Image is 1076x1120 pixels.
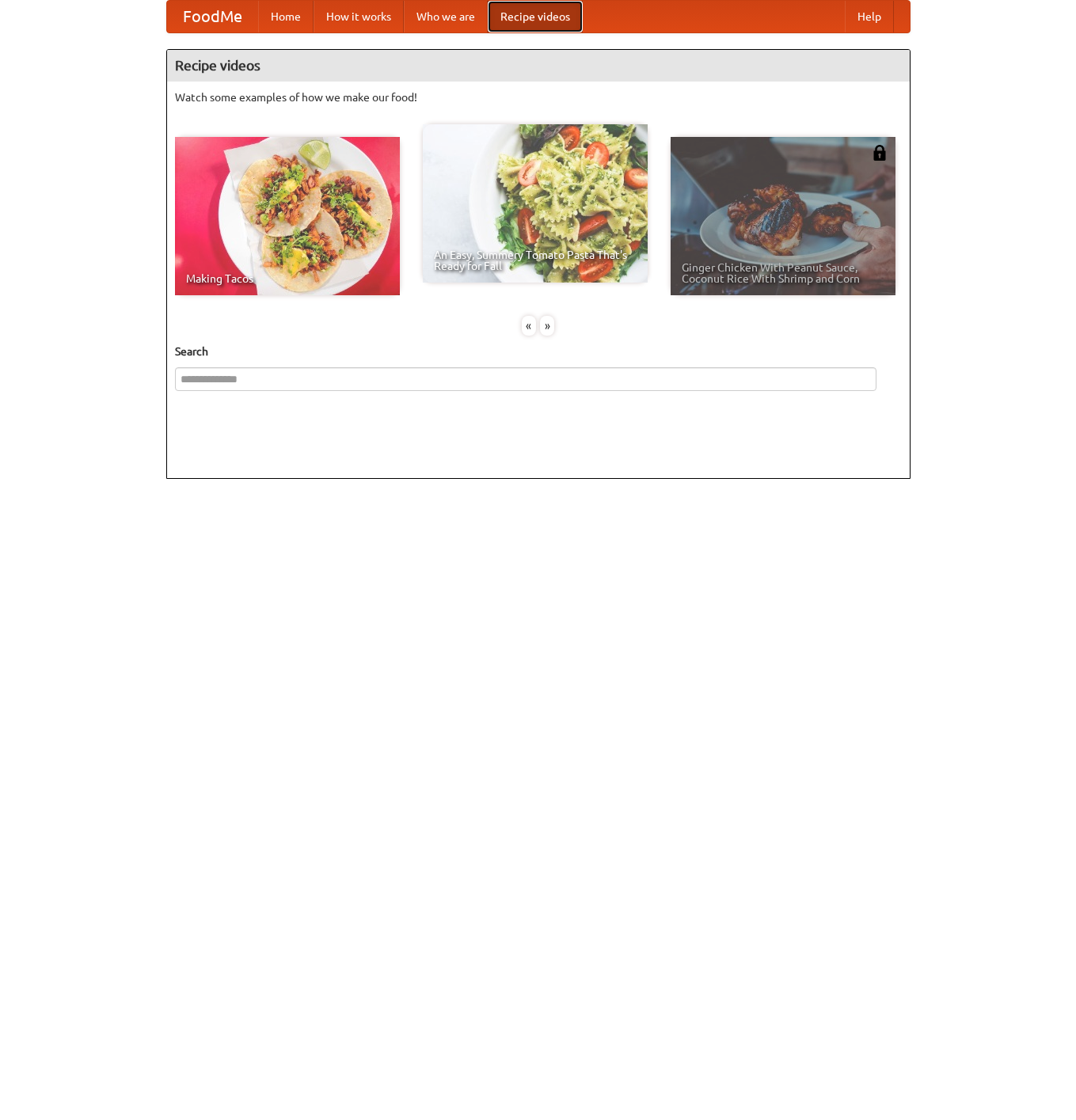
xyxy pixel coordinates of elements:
a: An Easy, Summery Tomato Pasta That's Ready for Fall [423,124,648,283]
span: Making Tacos [186,273,389,284]
a: Home [258,1,314,32]
h5: Search [175,344,902,359]
a: Help [845,1,894,32]
a: FoodMe [167,1,258,32]
a: Recipe videos [488,1,583,32]
a: Who we are [404,1,488,32]
p: Watch some examples of how we make our food! [175,89,902,105]
img: 483408.png [872,145,888,161]
h4: Recipe videos [167,50,910,82]
a: How it works [314,1,404,32]
span: An Easy, Summery Tomato Pasta That's Ready for Fall [434,249,637,271]
div: « [522,316,536,336]
a: Making Tacos [175,137,400,295]
div: » [540,316,554,336]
